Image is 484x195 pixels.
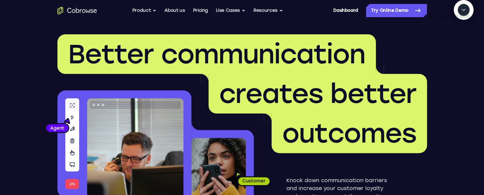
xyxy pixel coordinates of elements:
span: creates better [219,78,416,110]
a: Dashboard [333,4,358,17]
button: Product [132,4,157,17]
a: Go to the home page [57,7,97,15]
span: outcomes [282,117,416,149]
a: Try Online Demo [366,4,427,17]
button: Resources [253,4,283,17]
a: About us [164,4,185,17]
button: Use Cases [216,4,245,17]
a: Pricing [193,4,208,17]
span: Better communication [68,38,365,70]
